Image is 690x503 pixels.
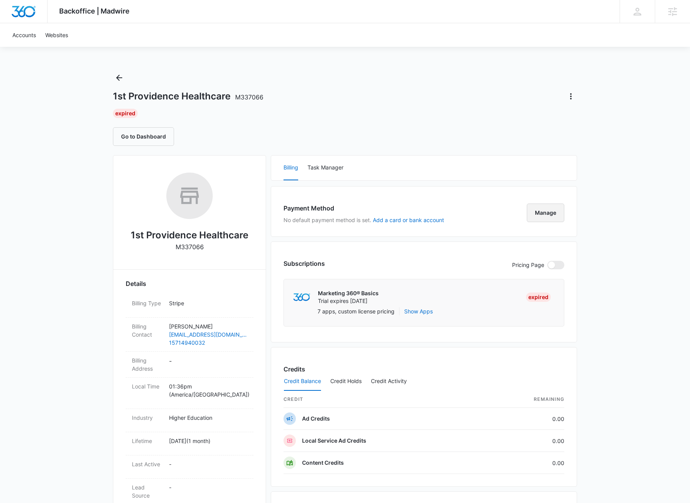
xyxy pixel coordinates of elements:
[132,483,163,500] dt: Lead Source
[169,483,247,491] p: -
[284,204,444,213] h3: Payment Method
[132,460,163,468] dt: Last Active
[126,409,253,432] div: IndustryHigher Education
[169,299,247,307] p: Stripe
[284,391,482,408] th: credit
[169,382,247,399] p: 01:36pm ( America/[GEOGRAPHIC_DATA] )
[284,372,321,391] button: Credit Balance
[373,217,444,223] button: Add a card or bank account
[131,228,248,242] h2: 1st Providence Healthcare
[169,322,247,330] p: [PERSON_NAME]
[126,455,253,479] div: Last Active-
[318,289,379,297] p: Marketing 360® Basics
[482,391,564,408] th: Remaining
[132,382,163,390] dt: Local Time
[302,437,366,445] p: Local Service Ad Credits
[169,339,247,347] a: 15714940032
[169,356,247,373] dd: -
[565,90,577,103] button: Actions
[126,294,253,318] div: Billing TypeStripe
[113,91,263,102] h1: 1st Providence Healthcare
[482,452,564,474] td: 0.00
[113,127,174,146] button: Go to Dashboard
[126,432,253,455] div: Lifetime[DATE](1 month)
[293,293,310,301] img: marketing360Logo
[235,93,263,101] span: M337066
[132,437,163,445] dt: Lifetime
[284,216,444,224] p: No default payment method is set.
[482,408,564,430] td: 0.00
[176,242,204,251] p: M337066
[126,352,253,378] div: Billing Address-
[284,259,325,268] h3: Subscriptions
[284,364,305,374] h3: Credits
[527,204,564,222] button: Manage
[132,299,163,307] dt: Billing Type
[371,372,407,391] button: Credit Activity
[318,297,379,305] p: Trial expires [DATE]
[132,414,163,422] dt: Industry
[169,414,247,422] p: Higher Education
[113,109,138,118] div: Expired
[126,318,253,352] div: Billing Contact[PERSON_NAME][EMAIL_ADDRESS][DOMAIN_NAME]15714940032
[132,356,163,373] dt: Billing Address
[512,261,544,269] p: Pricing Page
[302,459,344,467] p: Content Credits
[404,307,433,315] button: Show Apps
[8,23,41,47] a: Accounts
[169,437,247,445] p: [DATE] ( 1 month )
[526,293,551,302] div: Expired
[330,372,362,391] button: Credit Holds
[113,72,125,84] button: Back
[284,156,298,180] button: Billing
[132,322,163,339] dt: Billing Contact
[307,156,343,180] button: Task Manager
[169,460,247,468] p: -
[126,279,146,288] span: Details
[41,23,73,47] a: Websites
[482,430,564,452] td: 0.00
[59,7,130,15] span: Backoffice | Madwire
[302,415,330,423] p: Ad Credits
[126,378,253,409] div: Local Time01:36pm (America/[GEOGRAPHIC_DATA])
[318,307,395,315] p: 7 apps, custom license pricing
[169,330,247,339] a: [EMAIL_ADDRESS][DOMAIN_NAME]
